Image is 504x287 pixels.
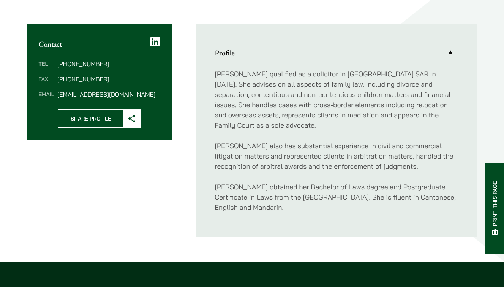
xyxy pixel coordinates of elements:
[57,76,160,82] dd: [PHONE_NUMBER]
[215,182,459,212] p: [PERSON_NAME] obtained her Bachelor of Laws degree and Postgraduate Certificate in Laws from the ...
[39,91,54,97] dt: Email
[215,63,459,219] div: Profile
[39,76,54,91] dt: Fax
[57,91,160,97] dd: [EMAIL_ADDRESS][DOMAIN_NAME]
[215,69,459,130] p: [PERSON_NAME] qualified as a solicitor in [GEOGRAPHIC_DATA] SAR in [DATE]. She advises on all asp...
[39,40,160,49] h2: Contact
[215,141,459,171] p: [PERSON_NAME] also has substantial experience in civil and commercial litigation matters and repr...
[58,109,141,128] button: Share Profile
[58,110,123,127] span: Share Profile
[215,43,459,63] a: Profile
[57,61,160,67] dd: [PHONE_NUMBER]
[150,36,160,47] a: LinkedIn
[39,61,54,76] dt: Tel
